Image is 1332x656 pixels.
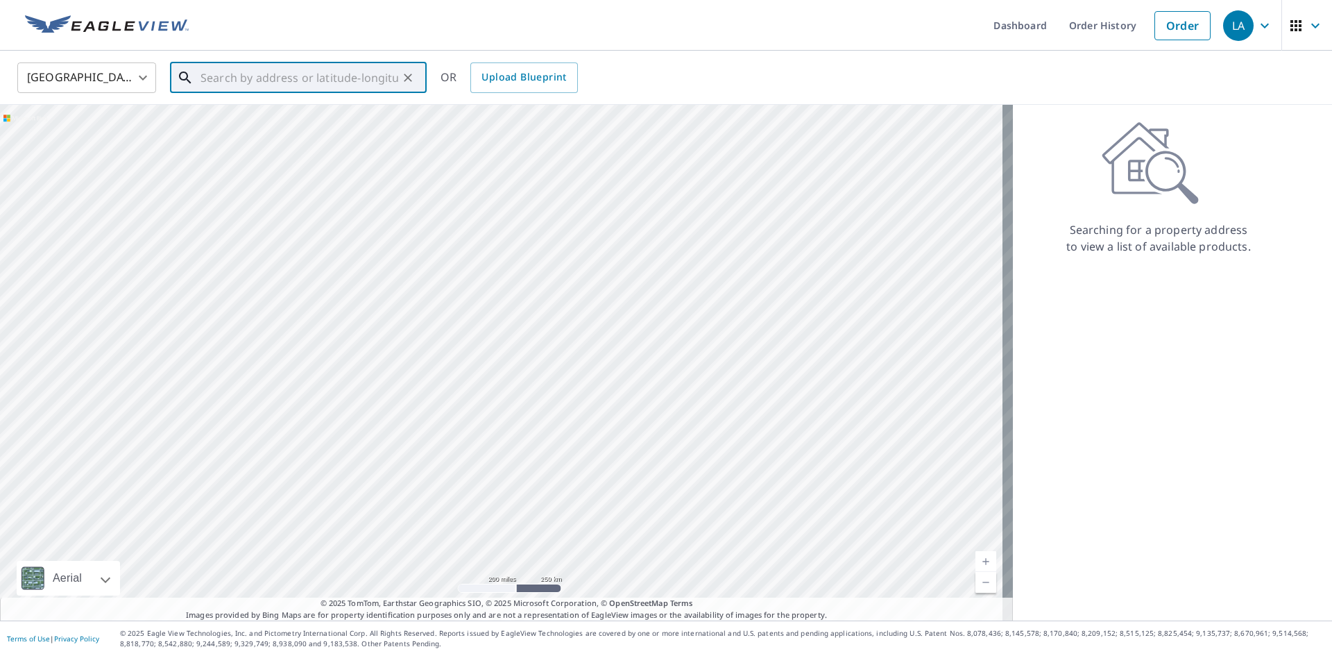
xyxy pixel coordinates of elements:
[470,62,577,93] a: Upload Blueprint
[49,561,86,596] div: Aerial
[398,68,418,87] button: Clear
[17,561,120,596] div: Aerial
[1223,10,1254,41] div: LA
[17,58,156,97] div: [GEOGRAPHIC_DATA]
[120,628,1325,649] p: © 2025 Eagle View Technologies, Inc. and Pictometry International Corp. All Rights Reserved. Repo...
[25,15,189,36] img: EV Logo
[441,62,578,93] div: OR
[200,58,398,97] input: Search by address or latitude-longitude
[670,598,693,608] a: Terms
[7,634,50,644] a: Terms of Use
[7,634,99,643] p: |
[321,598,693,609] span: © 2025 TomTom, Earthstar Geographics SIO, © 2025 Microsoft Corporation, ©
[481,69,566,86] span: Upload Blueprint
[609,598,667,608] a: OpenStreetMap
[1154,11,1211,40] a: Order
[975,572,996,593] a: Current Level 5, Zoom Out
[975,551,996,572] a: Current Level 5, Zoom In
[1066,221,1252,255] p: Searching for a property address to view a list of available products.
[54,634,99,644] a: Privacy Policy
